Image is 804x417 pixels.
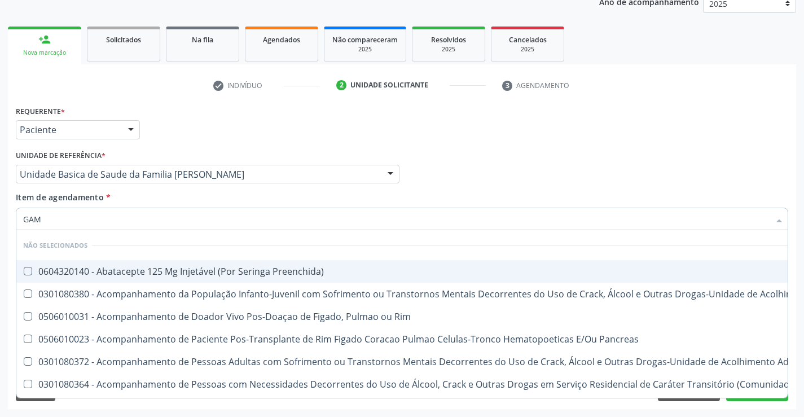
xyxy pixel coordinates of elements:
[509,35,547,45] span: Cancelados
[431,35,466,45] span: Resolvidos
[192,35,213,45] span: Na fila
[16,147,106,165] label: Unidade de referência
[263,35,300,45] span: Agendados
[499,45,556,54] div: 2025
[420,45,477,54] div: 2025
[16,192,104,203] span: Item de agendamento
[20,169,376,180] span: Unidade Basica de Saude da Familia [PERSON_NAME]
[23,208,770,230] input: Buscar por procedimentos
[332,45,398,54] div: 2025
[350,80,428,90] div: Unidade solicitante
[336,80,346,90] div: 2
[106,35,141,45] span: Solicitados
[332,35,398,45] span: Não compareceram
[16,49,73,57] div: Nova marcação
[20,124,117,135] span: Paciente
[16,103,65,120] label: Requerente
[38,33,51,46] div: person_add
